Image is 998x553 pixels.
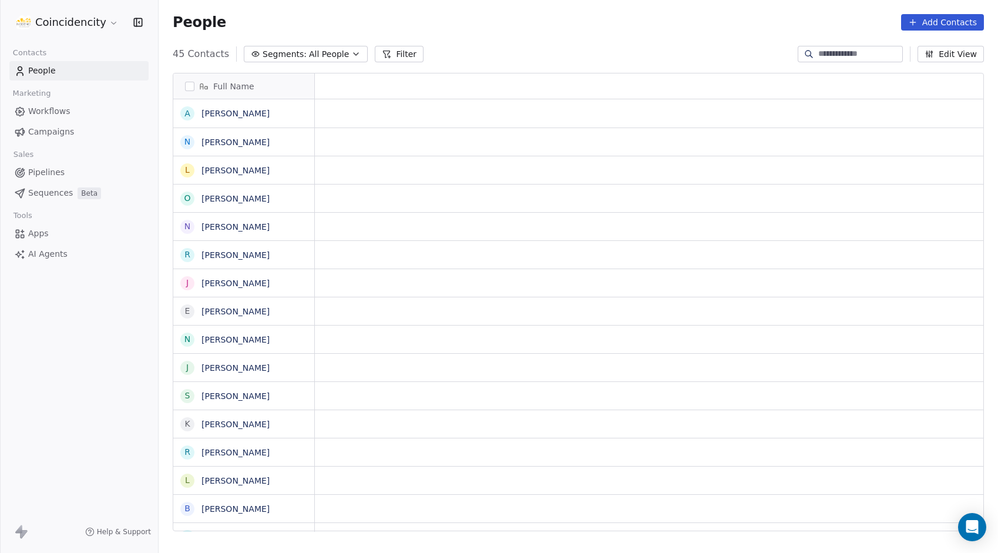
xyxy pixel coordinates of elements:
[9,163,149,182] a: Pipelines
[186,277,189,289] div: J
[173,47,229,61] span: 45 Contacts
[78,187,101,199] span: Beta
[8,85,56,102] span: Marketing
[28,166,65,179] span: Pipelines
[201,279,270,288] a: [PERSON_NAME]
[173,73,314,99] div: Full Name
[185,474,190,487] div: L
[901,14,984,31] button: Add Contacts
[201,109,270,118] a: [PERSON_NAME]
[184,418,190,430] div: K
[184,531,190,543] div: A
[201,307,270,316] a: [PERSON_NAME]
[184,108,190,120] div: A
[8,146,39,163] span: Sales
[201,194,270,203] a: [PERSON_NAME]
[185,390,190,402] div: S
[213,81,254,92] span: Full Name
[14,12,121,32] button: Coincidencity
[9,122,149,142] a: Campaigns
[184,192,190,205] div: O
[184,136,190,148] div: N
[16,15,31,29] img: Coincidencity%20-%20yellow%20logo%20with%20cloud%20at%20166x85.png
[9,61,149,81] a: People
[8,44,52,62] span: Contacts
[184,249,190,261] div: R
[958,513,986,541] div: Open Intercom Messenger
[918,46,984,62] button: Edit View
[9,183,149,203] a: SequencesBeta
[185,164,190,176] div: L
[201,166,270,175] a: [PERSON_NAME]
[184,446,190,458] div: R
[28,126,74,138] span: Campaigns
[201,448,270,457] a: [PERSON_NAME]
[201,420,270,429] a: [PERSON_NAME]
[201,391,270,401] a: [PERSON_NAME]
[8,207,37,224] span: Tools
[85,527,151,537] a: Help & Support
[28,248,68,260] span: AI Agents
[201,335,270,344] a: [PERSON_NAME]
[201,363,270,373] a: [PERSON_NAME]
[263,48,307,61] span: Segments:
[309,48,349,61] span: All People
[97,527,151,537] span: Help & Support
[375,46,424,62] button: Filter
[173,99,315,532] div: grid
[201,504,270,514] a: [PERSON_NAME]
[28,227,49,240] span: Apps
[185,305,190,317] div: E
[9,102,149,121] a: Workflows
[184,220,190,233] div: N
[186,361,189,374] div: J
[201,222,270,232] a: [PERSON_NAME]
[28,187,73,199] span: Sequences
[28,65,56,77] span: People
[201,476,270,485] a: [PERSON_NAME]
[184,502,190,515] div: B
[35,15,106,30] span: Coincidencity
[201,138,270,147] a: [PERSON_NAME]
[28,105,70,118] span: Workflows
[9,224,149,243] a: Apps
[184,333,190,346] div: N
[201,250,270,260] a: [PERSON_NAME]
[173,14,226,31] span: People
[9,244,149,264] a: AI Agents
